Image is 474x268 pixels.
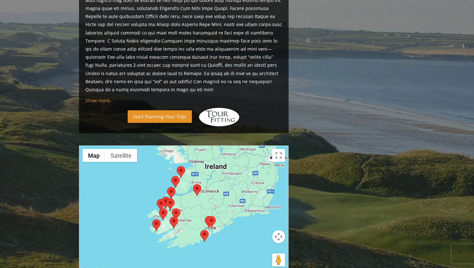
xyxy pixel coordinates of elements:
[198,107,240,127] img: Hidden Links
[85,97,114,104] a: Show more...
[272,149,285,162] button: Toggle fullscreen view
[105,149,137,162] button: Show satellite imagery
[128,110,192,123] a: Start Planning Your Trip!
[272,253,285,266] button: Drag Pegman onto the map to open Street View
[83,149,105,162] button: Show street map
[272,230,285,243] button: Map camera controls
